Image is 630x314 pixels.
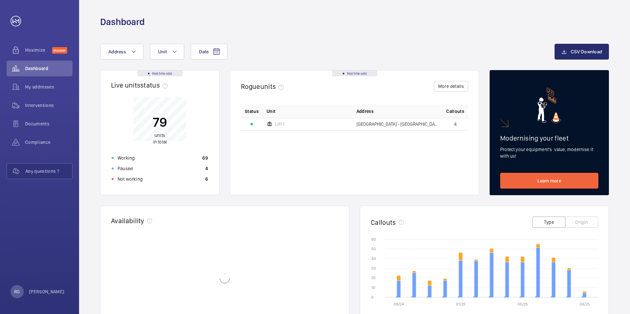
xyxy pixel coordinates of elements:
[25,102,72,109] span: Interventions
[245,108,259,115] p: Status
[580,302,590,306] text: 09/25
[202,155,208,161] p: 69
[275,122,284,126] span: Lift 1
[500,146,598,159] p: Protect your equipment's value, modernise it with us!
[565,217,598,228] button: Origin
[267,108,275,115] span: Unit
[153,114,167,130] p: 79
[205,165,208,172] p: 4
[532,217,565,228] button: Type
[25,139,72,145] span: Compliance
[118,165,133,172] p: Paused
[25,47,52,53] span: Maximize
[100,16,145,28] h1: Dashboard
[260,82,287,91] span: units
[25,84,72,90] span: My addresses
[371,275,376,280] text: 20
[25,120,72,127] span: Documents
[571,49,602,54] span: CSV Download
[140,81,170,89] span: status
[454,122,457,126] span: 4
[500,134,598,142] h2: Modernising your fleet
[456,302,466,306] text: 01/25
[371,266,376,271] text: 30
[371,295,374,300] text: 0
[118,176,143,182] p: Not working
[111,81,170,89] h2: Live units
[191,44,227,60] button: Date
[25,168,72,174] span: Any questions ?
[371,247,376,251] text: 50
[158,49,167,54] span: Unit
[241,82,286,91] h2: Rogue
[555,44,609,60] button: CSV Download
[100,44,143,60] button: Address
[108,49,126,54] span: Address
[153,132,167,145] p: in total
[52,47,67,54] span: Discover
[155,133,165,138] span: units
[537,88,561,123] img: marketing-card.svg
[434,81,468,92] button: More details
[371,256,376,261] text: 40
[118,155,135,161] p: Working
[371,218,396,226] h2: Callouts
[111,217,144,225] h2: Availability
[446,108,464,115] span: Callouts
[14,288,20,295] p: RG
[357,122,439,126] span: [GEOGRAPHIC_DATA] - [GEOGRAPHIC_DATA]
[150,44,184,60] button: Unit
[29,288,65,295] p: [PERSON_NAME]
[25,65,72,72] span: Dashboard
[205,176,208,182] p: 6
[394,302,404,306] text: 09/24
[371,237,376,242] text: 60
[199,49,209,54] span: Date
[371,285,375,290] text: 10
[518,302,528,306] text: 05/25
[357,108,374,115] span: Address
[137,70,183,76] div: Real time data
[332,70,377,76] div: Real time data
[500,173,598,189] a: Learn more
